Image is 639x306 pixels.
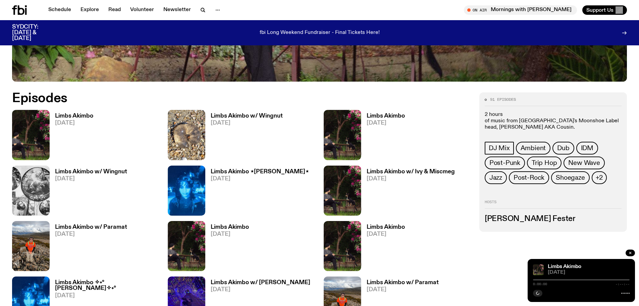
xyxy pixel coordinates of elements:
p: fbi Long Weekend Fundraiser - Final Tickets Here! [260,30,380,36]
a: Limbs Akimbo [548,264,581,269]
h3: Limbs Akimbo w/ Wingnut [55,169,127,175]
a: Limbs Akimbo w/ Ivy & Miscmeg[DATE] [361,169,455,216]
span: [DATE] [55,231,127,237]
a: New Wave [564,157,604,169]
span: [DATE] [211,231,249,237]
a: Limbs Akimbo w/ Wingnut[DATE] [205,113,283,160]
h2: Hosts [485,200,622,208]
span: Post-Rock [514,174,544,181]
a: Limbs Akimbo[DATE] [50,113,93,160]
h3: Limbs Akimbo ⋆[PERSON_NAME]⋆ [211,169,309,175]
img: Jackson sits at an outdoor table, legs crossed and gazing at a black and brown dog also sitting a... [12,110,50,160]
span: -:--:-- [616,282,630,286]
a: Schedule [44,5,75,15]
img: Jackson sits at an outdoor table, legs crossed and gazing at a black and brown dog also sitting a... [324,221,361,271]
a: Post-Punk [485,157,525,169]
span: Trip Hop [532,159,557,167]
span: New Wave [568,159,600,167]
a: Limbs Akimbo w/ Wingnut[DATE] [50,169,127,216]
h3: SYDCITY: [DATE] & [DATE] [12,24,55,41]
img: Jackson sits at an outdoor table, legs crossed and gazing at a black and brown dog also sitting a... [324,166,361,216]
a: Limbs Akimbo[DATE] [361,224,405,271]
h3: [PERSON_NAME] Fester [485,215,622,223]
a: Limbs Akimbo ⋆[PERSON_NAME]⋆[DATE] [205,169,309,216]
a: Read [104,5,125,15]
h3: Limbs Akimbo [211,224,249,230]
span: +2 [596,174,603,181]
span: [DATE] [211,287,310,293]
span: 91 episodes [490,98,516,101]
a: IDM [576,142,598,155]
a: Explore [76,5,103,15]
h3: Limbs Akimbo w/ Paramat [55,224,127,230]
h3: Limbs Akimbo w/ Ivy & Miscmeg [367,169,455,175]
img: Jackson sits at an outdoor table, legs crossed and gazing at a black and brown dog also sitting a... [533,264,544,275]
span: [DATE] [55,176,127,182]
button: On AirMornings with [PERSON_NAME] [464,5,577,15]
span: Ambient [521,144,546,152]
span: Support Us [586,7,614,13]
h3: Limbs Akimbo w/ Wingnut [211,113,283,119]
span: [DATE] [55,120,93,126]
h2: Episodes [12,92,419,104]
h3: Limbs Akimbo [55,113,93,119]
p: 2 hours of music from [GEOGRAPHIC_DATA]'s Moonshoe Label head, [PERSON_NAME] AKA Cousin. [485,112,622,131]
img: Jackson sits at an outdoor table, legs crossed and gazing at a black and brown dog also sitting a... [168,221,205,271]
span: [DATE] [211,120,283,126]
a: Ambient [516,142,551,155]
a: Limbs Akimbo[DATE] [361,113,405,160]
span: IDM [581,144,593,152]
button: Support Us [582,5,627,15]
span: Jazz [489,174,502,181]
span: 0:00:00 [533,282,547,286]
a: Trip Hop [527,157,562,169]
span: [DATE] [55,293,160,299]
span: [DATE] [548,270,630,275]
h3: Limbs Akimbo w/ [PERSON_NAME] [211,280,310,286]
h3: Limbs Akimbo w/ Paramat [367,280,439,286]
span: [DATE] [367,176,455,182]
a: DJ Mix [485,142,514,155]
button: +2 [592,171,607,184]
span: DJ Mix [489,144,510,152]
a: Jazz [485,171,507,184]
h3: Limbs Akimbo [367,113,405,119]
img: Image from 'Domebooks: Reflecting on Domebook 2' by Lloyd Kahn [12,166,50,216]
span: [DATE] [367,231,405,237]
a: Limbs Akimbo[DATE] [205,224,249,271]
span: Dub [557,144,569,152]
span: Post-Punk [489,159,520,167]
h3: Limbs Akimbo ✧˖°[PERSON_NAME]✧˖° [55,280,160,291]
a: Dub [552,142,574,155]
a: Newsletter [159,5,195,15]
a: Limbs Akimbo w/ Paramat[DATE] [50,224,127,271]
img: Jackson sits at an outdoor table, legs crossed and gazing at a black and brown dog also sitting a... [324,110,361,160]
span: [DATE] [367,287,439,293]
span: Shoegaze [556,174,585,181]
span: [DATE] [211,176,309,182]
a: Volunteer [126,5,158,15]
h3: Limbs Akimbo [367,224,405,230]
a: Post-Rock [509,171,549,184]
a: Shoegaze [551,171,589,184]
span: [DATE] [367,120,405,126]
